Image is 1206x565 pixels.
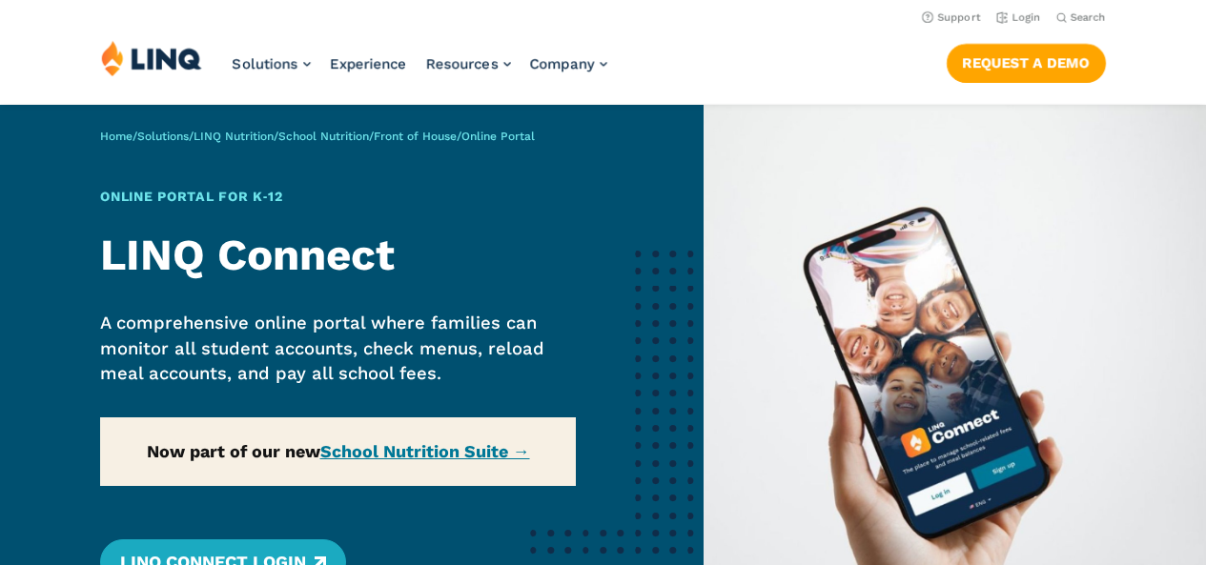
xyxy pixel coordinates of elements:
span: Search [1071,11,1106,24]
a: Resources [426,55,511,72]
nav: Button Navigation [947,40,1106,82]
span: Solutions [233,55,298,72]
a: Company [530,55,607,72]
span: Online Portal [461,130,535,143]
p: A comprehensive online portal where families can monitor all student accounts, check menus, reloa... [100,311,575,386]
a: Login [996,11,1041,24]
a: Solutions [137,130,189,143]
button: Open Search Bar [1056,10,1106,25]
img: LINQ | K‑12 Software [101,40,202,76]
span: Resources [426,55,499,72]
a: School Nutrition [278,130,369,143]
h1: Online Portal for K‑12 [100,187,575,207]
span: / / / / / [100,130,535,143]
a: Solutions [233,55,311,72]
nav: Primary Navigation [233,40,607,103]
span: Company [530,55,595,72]
a: Front of House [374,130,457,143]
strong: Now part of our new [147,441,530,461]
a: Home [100,130,133,143]
a: LINQ Nutrition [194,130,274,143]
a: Experience [330,55,407,72]
a: Request a Demo [947,44,1106,82]
strong: LINQ Connect [100,230,395,280]
a: Support [922,11,981,24]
